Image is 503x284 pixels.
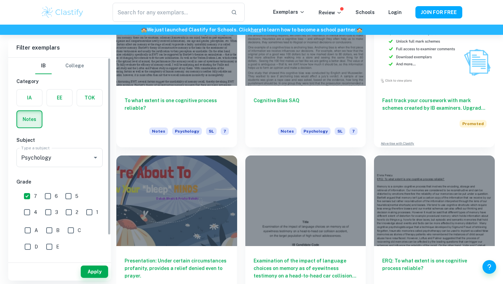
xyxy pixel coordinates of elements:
[55,208,58,216] span: 3
[141,27,147,32] span: 🏫
[35,58,84,74] div: Filter type choice
[388,10,402,15] a: Login
[172,127,202,135] span: Psychology
[349,127,358,135] span: 7
[382,257,487,280] h6: ERQ: To what extent is one cognitive process reliable?
[221,127,229,135] span: 7
[415,6,462,18] button: JOIN FOR FREE
[251,27,261,32] a: here
[77,90,102,106] button: TOK
[1,26,502,33] h6: We just launched Clastify for Schools. Click to learn how to become a school partner.
[47,90,72,106] button: EE
[34,192,37,200] span: 7
[301,127,331,135] span: Psychology
[34,208,37,216] span: 4
[335,127,345,135] span: SL
[16,78,103,85] h6: Category
[35,227,38,234] span: A
[78,227,81,234] span: C
[16,178,103,186] h6: Grade
[273,8,305,16] p: Exemplars
[21,145,50,151] label: Type a subject
[41,5,84,19] img: Clastify logo
[81,266,108,278] button: Apply
[17,90,42,106] button: IA
[356,10,375,15] a: Schools
[56,243,59,251] span: E
[357,27,362,32] span: 🏫
[254,257,358,280] h6: Examination of the impact of language choices on memory as of eyewitness testimony on a head-to-h...
[319,9,342,16] p: Review
[278,127,297,135] span: Notes
[125,97,229,119] h6: To what extent is one cognitive process reliable?
[254,97,358,119] h6: Cognitive Bias SAQ
[460,120,487,127] span: Promoted
[56,227,60,234] span: B
[382,97,487,112] h6: Fast track your coursework with mark schemes created by IB examiners. Upgrade now
[381,141,414,146] a: Advertise with Clastify
[149,127,168,135] span: Notes
[113,3,225,22] input: Search for any exemplars...
[35,58,52,74] button: IB
[206,127,217,135] span: SL
[16,136,103,144] h6: Subject
[35,243,38,251] span: D
[8,38,111,57] h6: Filter exemplars
[65,58,84,74] button: College
[96,208,98,216] span: 1
[125,257,229,280] h6: Presentation: Under certain circumstances profanity, provides a relief denied even to prayer.
[17,111,42,127] button: Notes
[55,192,58,200] span: 6
[75,192,78,200] span: 5
[482,260,496,274] button: Help and Feedback
[91,153,100,162] button: Open
[76,208,78,216] span: 2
